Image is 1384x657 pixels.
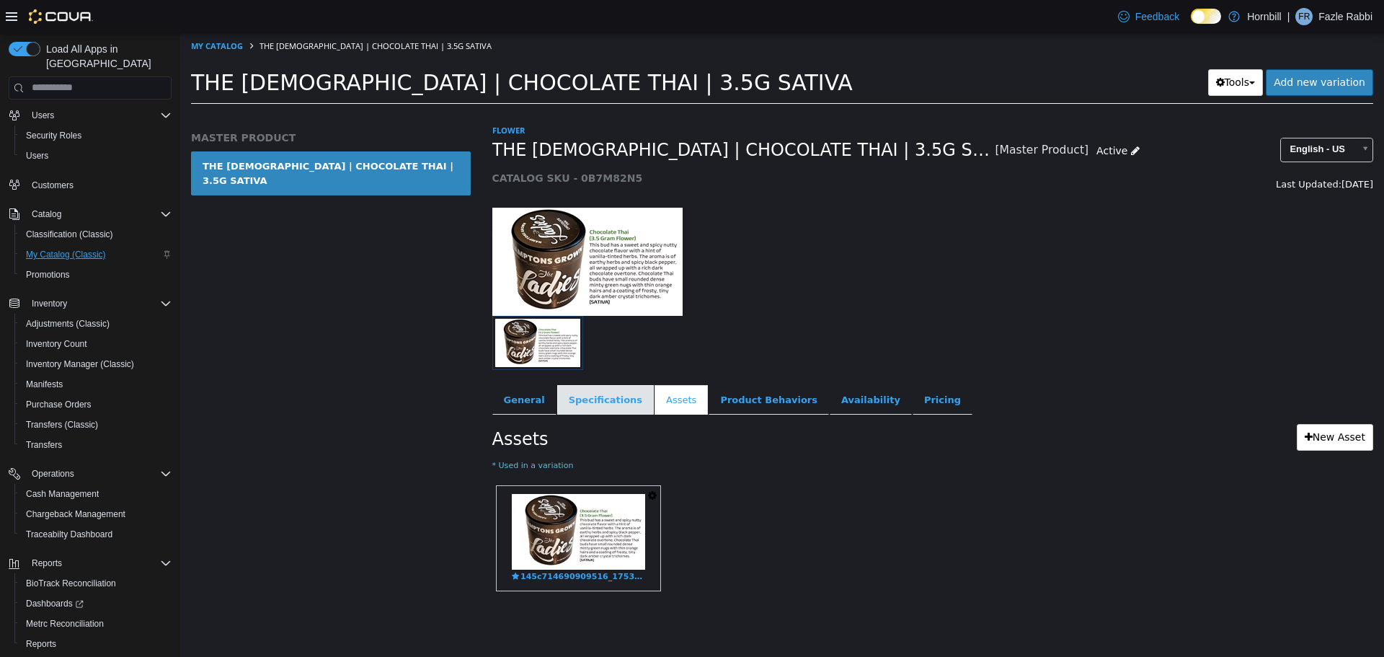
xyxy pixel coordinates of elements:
span: Users [20,147,172,164]
span: Traceabilty Dashboard [20,526,172,543]
a: Cash Management [20,485,105,503]
span: Reports [26,555,172,572]
button: Catalog [3,204,177,224]
button: Users [26,107,60,124]
button: Traceabilty Dashboard [14,524,177,544]
button: Reports [14,634,177,654]
span: Cash Management [26,488,99,500]
a: General [312,352,376,382]
button: Reports [3,553,177,573]
button: Manifests [14,374,177,394]
span: BioTrack Reconciliation [26,578,116,589]
button: Classification (Classic) [14,224,177,244]
p: | [1287,8,1290,25]
span: Active [916,112,947,123]
h2: Assets [312,391,661,418]
button: Catalog [26,206,67,223]
button: Operations [3,464,177,484]
button: Inventory [3,294,177,314]
a: Product Behaviors [528,352,649,382]
span: Customers [32,180,74,191]
span: 145c714690909516_1753269285728-697235194-4535345435655675676435325436346.png [332,538,465,550]
button: Inventory Count [14,334,177,354]
a: Manifests [20,376,68,393]
span: Dashboards [20,595,172,612]
h5: MASTER PRODUCT [11,98,290,111]
span: Inventory [32,298,67,309]
a: Active [908,105,967,131]
span: THE [DEMOGRAPHIC_DATA] | CHOCOLATE THAI | 3.5G SATIVA [312,106,815,128]
span: My Catalog (Classic) [26,249,106,260]
span: Purchase Orders [20,396,172,413]
span: Purchase Orders [26,399,92,410]
a: Purchase Orders [20,396,97,413]
a: BioTrack Reconciliation [20,575,122,592]
span: Traceabilty Dashboard [26,529,112,540]
a: New Asset [1117,391,1193,418]
a: 145c714690909516_1753269285728-697235194-4535345435655675676435325436346.png145c714690909516_1753... [316,453,480,557]
span: Reports [20,635,172,653]
span: Promotions [20,266,172,283]
a: Security Roles [20,127,87,144]
a: Inventory Manager (Classic) [20,356,140,373]
span: Dark Mode [1191,24,1192,25]
span: Inventory Manager (Classic) [20,356,172,373]
span: Inventory [26,295,172,312]
button: Users [14,146,177,166]
h5: CATALOG SKU - 0B7M82N5 [312,138,967,151]
a: English - US [1100,105,1193,129]
button: Customers [3,175,177,195]
a: Customers [26,177,79,194]
span: Dashboards [26,598,84,609]
a: Specifications [377,352,474,382]
span: Inventory Manager (Classic) [26,358,134,370]
button: Tools [1028,36,1083,63]
small: [Master Product] [815,112,909,123]
small: * Used in a variation [312,427,1194,439]
span: Catalog [26,206,172,223]
span: Feedback [1135,9,1179,24]
a: Transfers (Classic) [20,416,104,433]
a: Dashboards [14,594,177,614]
a: Promotions [20,266,76,283]
span: FR [1298,8,1310,25]
button: Inventory Manager (Classic) [14,354,177,374]
button: Chargeback Management [14,504,177,524]
a: Transfers [20,436,68,454]
a: Classification (Classic) [20,226,119,243]
span: Security Roles [26,130,81,141]
span: Users [26,107,172,124]
span: [DATE] [1161,146,1193,156]
span: Catalog [32,208,61,220]
button: Security Roles [14,125,177,146]
a: Adjustments (Classic) [20,315,115,332]
span: Users [32,110,54,121]
a: Pricing [732,352,792,382]
span: Chargeback Management [26,508,125,520]
span: English - US [1101,105,1174,128]
a: Add new variation [1086,36,1193,63]
button: BioTrack Reconciliation [14,573,177,594]
a: Traceabilty Dashboard [20,526,118,543]
button: My Catalog (Classic) [14,244,177,265]
button: Reports [26,555,68,572]
span: Reports [32,557,62,569]
p: Fazle Rabbi [1318,8,1372,25]
img: Cova [29,9,93,24]
span: Promotions [26,269,70,281]
button: Inventory [26,295,73,312]
span: Manifests [20,376,172,393]
input: Dark Mode [1191,9,1221,24]
span: Cash Management [20,485,172,503]
span: Transfers (Classic) [20,416,172,433]
span: Inventory Count [20,335,172,353]
span: Metrc Reconciliation [26,618,104,630]
a: My Catalog [11,7,63,18]
span: Classification (Classic) [26,229,113,240]
span: Reports [26,638,56,650]
a: Availability [649,352,732,382]
span: Metrc Reconciliation [20,615,172,632]
p: Hornbill [1247,8,1281,25]
a: Chargeback Management [20,506,131,523]
button: Metrc Reconciliation [14,614,177,634]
